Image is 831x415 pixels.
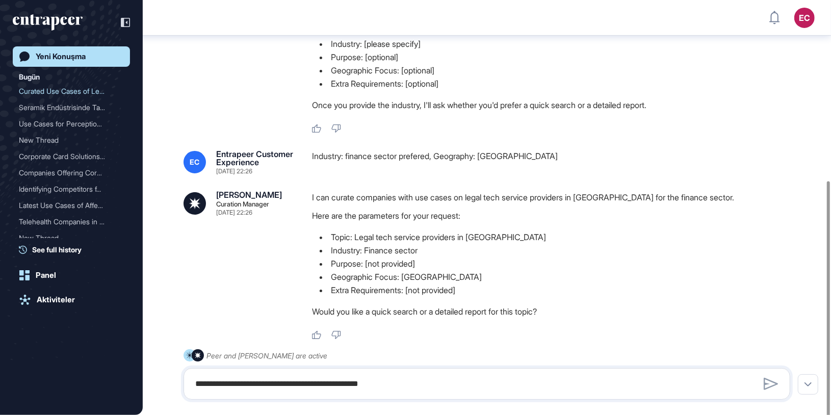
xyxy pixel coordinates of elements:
a: See full history [19,244,130,255]
div: [PERSON_NAME] [216,191,282,199]
li: Industry: Finance sector [312,244,798,257]
div: Companies Offering Corporate Cards for E-Commerce Players [19,165,124,181]
button: EC [794,8,815,28]
li: Extra Requirements: [not provided] [312,283,798,297]
div: Curated Use Cases of Lega... [19,83,116,99]
li: Geographic Focus: [GEOGRAPHIC_DATA] [312,270,798,283]
div: Peer and [PERSON_NAME] are active [206,349,327,362]
div: Yeni Konuşma [36,52,86,61]
div: Industry: finance sector prefered, Geography: [GEOGRAPHIC_DATA] [312,150,798,174]
li: Topic: Legal tech service providers in [GEOGRAPHIC_DATA] [312,230,798,244]
div: Telehealth Companies in t... [19,214,116,230]
li: Extra Requirements: [optional] [312,77,798,90]
div: Telehealth Companies in the US Healthcare Industry [19,214,124,230]
li: Industry: [please specify] [312,37,798,50]
div: Identifying Competitors for Parker [19,181,124,197]
div: New Thread [19,132,116,148]
a: Panel [13,265,130,286]
div: Entrapeer Customer Experience [216,150,296,166]
div: New Thread [19,230,124,246]
div: Seramik Endüstrisinde Talep Tahminleme Problemini Çözmek İçin Use Case Örnekleri [19,99,124,116]
div: Latest Use Cases of Affective Computing in the Automotive Industry [19,197,124,214]
li: Geographic Focus: [optional] [312,64,798,77]
div: Companies Offering Corpor... [19,165,116,181]
p: Here are the parameters for your request: [312,209,798,222]
div: Seramik Endüstrisinde Tal... [19,99,116,116]
div: Use Cases for Perception-... [19,116,116,132]
div: Latest Use Cases of Affec... [19,197,116,214]
div: Panel [36,271,56,280]
p: I can curate companies with use cases on legal tech service providers in [GEOGRAPHIC_DATA] for th... [312,191,798,204]
div: New Thread [19,132,124,148]
li: Purpose: [optional] [312,50,798,64]
div: Use Cases for Perception-Based Navigation Systems Utilizing Onboard Sensors and V2X Communication [19,116,124,132]
a: Aktiviteler [13,290,130,310]
p: Would you like a quick search or a detailed report for this topic? [312,305,798,318]
p: Once you provide the industry, I'll ask whether you'd prefer a quick search or a detailed report. [312,98,798,112]
div: Corporate Card Solutions for E-Commerce Players in Banking and Finance [19,148,124,165]
div: [DATE] 22:26 [216,168,252,174]
div: Aktiviteler [37,295,75,304]
div: Bugün [19,71,40,83]
div: [DATE] 22:26 [216,210,252,216]
li: Purpose: [not provided] [312,257,798,270]
div: entrapeer-logo [13,14,83,31]
a: Yeni Konuşma [13,46,130,67]
div: Identifying Competitors f... [19,181,116,197]
span: See full history [32,244,82,255]
span: EC [190,158,200,166]
div: Curation Manager [216,201,269,207]
div: Corporate Card Solutions ... [19,148,116,165]
div: Curated Use Cases of Legal Tech Service Providers in Turkey [19,83,124,99]
div: New Thread [19,230,116,246]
